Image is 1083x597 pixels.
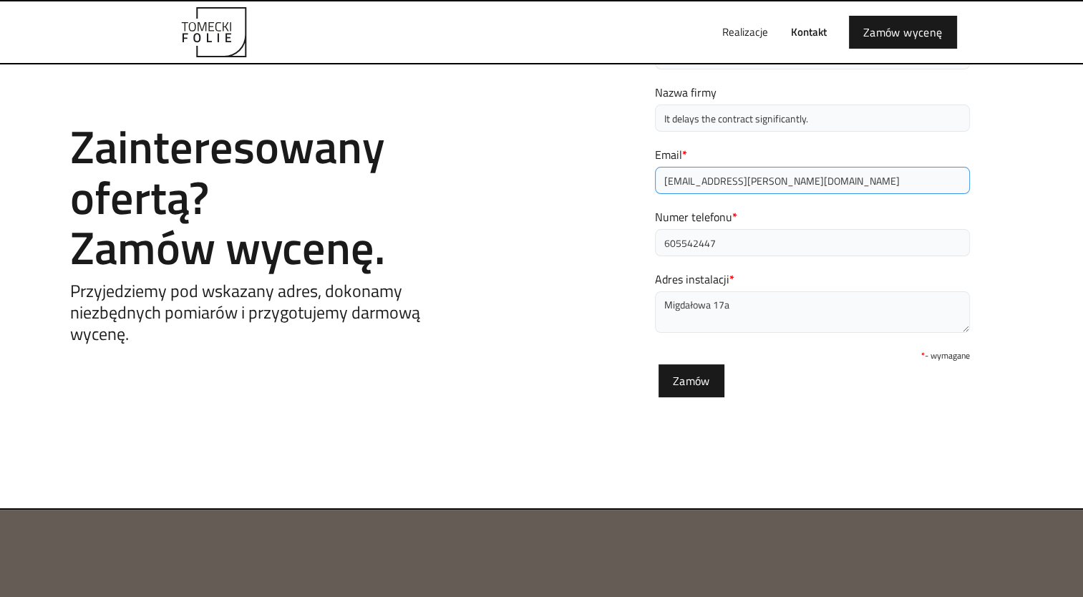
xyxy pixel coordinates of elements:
[655,84,970,101] label: Nazwa firmy
[655,208,970,225] label: Numer telefonu
[849,16,957,49] a: Zamów wycenę
[711,9,780,55] a: Realizacje
[655,167,970,194] input: Podaj swój adres email
[70,280,471,344] h5: Przyjedziemy pod wskazany adres, dokonamy niezbędnych pomiarów i przygotujemy darmową wycenę.
[780,9,838,55] a: Kontakt
[655,105,970,132] input: Podaj nazwę firmy (opcjonalnie)
[655,229,970,256] input: Podaj swój numer telefonu
[655,21,970,397] form: Email Form
[659,364,724,397] input: Zamów
[70,92,471,107] h1: Contact
[70,121,471,272] h2: Zainteresowany ofertą? Zamów wycenę.
[655,146,970,163] label: Email
[655,271,970,288] label: Adres instalacji
[655,347,970,364] div: - wymagane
